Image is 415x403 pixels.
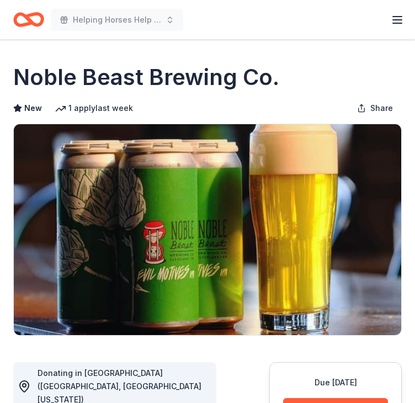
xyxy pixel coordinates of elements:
[13,7,44,33] a: Home
[13,62,279,93] h1: Noble Beast Brewing Co.
[24,102,42,115] span: New
[348,97,402,119] button: Share
[51,9,183,31] button: Helping Horses Help Kids and Others
[283,376,388,389] div: Due [DATE]
[73,13,161,26] span: Helping Horses Help Kids and Others
[14,124,401,335] img: Image for Noble Beast Brewing Co.
[370,102,393,115] span: Share
[55,102,133,115] div: 1 apply last week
